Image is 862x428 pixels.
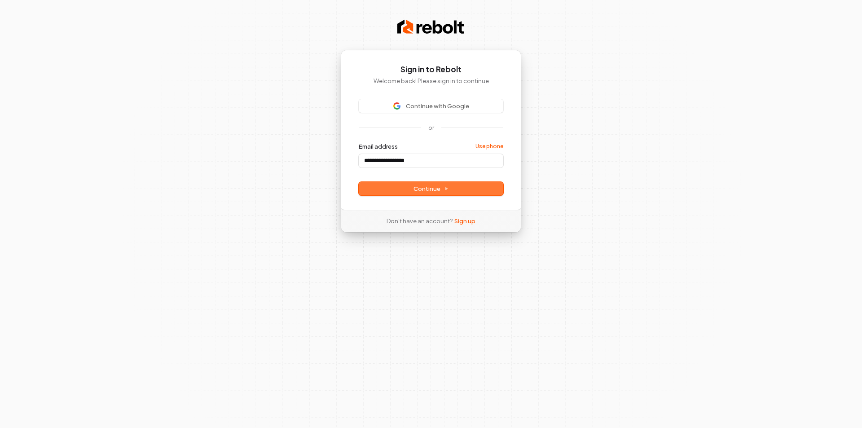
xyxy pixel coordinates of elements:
[406,102,469,110] span: Continue with Google
[475,143,503,150] a: Use phone
[387,217,453,225] span: Don’t have an account?
[413,185,449,193] span: Continue
[428,124,434,132] p: or
[393,102,400,110] img: Sign in with Google
[397,18,465,36] img: Rebolt Logo
[359,99,503,113] button: Sign in with GoogleContinue with Google
[359,77,503,85] p: Welcome back! Please sign in to continue
[359,182,503,195] button: Continue
[454,217,475,225] a: Sign up
[359,142,398,150] label: Email address
[359,64,503,75] h1: Sign in to Rebolt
